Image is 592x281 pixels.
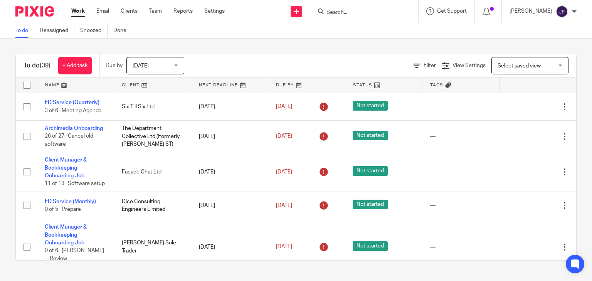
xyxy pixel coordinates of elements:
[114,152,191,192] td: Facade Chat Ltd
[430,103,491,111] div: ---
[40,62,50,69] span: (39)
[45,157,87,178] a: Client Manager & Bookkeeping Onboarding Job
[430,133,491,140] div: ---
[45,100,99,105] a: FD Service (Quarterly)
[45,224,87,246] a: Client Manager & Bookkeeping Onboarding Job
[276,203,292,208] span: [DATE]
[556,5,568,18] img: svg%3E
[276,104,292,109] span: [DATE]
[133,63,149,69] span: [DATE]
[276,169,292,175] span: [DATE]
[45,134,93,147] span: 26 of 27 · Cancel old software
[15,23,34,38] a: To do
[173,7,193,15] a: Reports
[353,131,388,140] span: Not started
[276,244,292,249] span: [DATE]
[430,202,491,209] div: ---
[114,219,191,275] td: [PERSON_NAME] Sole Trader
[114,120,191,152] td: The Department Collective Ltd (Formerly [PERSON_NAME] ST)
[71,7,85,15] a: Work
[58,57,92,74] a: + Add task
[45,181,105,187] span: 11 of 13 · Software setup
[191,219,268,275] td: [DATE]
[204,7,225,15] a: Settings
[437,8,467,14] span: Get Support
[45,207,81,212] span: 0 of 5 · Prepare
[45,248,104,269] span: 0 of 6 · [PERSON_NAME] -- Review [PERSON_NAME]' Notes
[45,108,101,113] span: 3 of 6 · Meeting Agenda
[96,7,109,15] a: Email
[430,168,491,176] div: ---
[353,241,388,251] span: Not started
[510,7,552,15] p: [PERSON_NAME]
[15,6,54,17] img: Pixie
[45,126,103,131] a: Archimedia Onboarding
[276,133,292,139] span: [DATE]
[353,200,388,209] span: Not started
[80,23,108,38] a: Snoozed
[326,9,395,16] input: Search
[114,192,191,219] td: Dice Consulting Engineers Limited
[40,23,74,38] a: Reassigned
[430,83,443,87] span: Tags
[498,63,541,69] span: Select saved view
[430,243,491,251] div: ---
[353,101,388,111] span: Not started
[45,199,96,204] a: FD Service (Monthly)
[424,63,436,68] span: Filter
[191,152,268,192] td: [DATE]
[191,93,268,120] td: [DATE]
[353,166,388,176] span: Not started
[191,192,268,219] td: [DATE]
[113,23,132,38] a: Done
[452,63,486,68] span: View Settings
[191,120,268,152] td: [DATE]
[106,62,123,69] p: Due by
[114,93,191,120] td: Six Till Six Ltd
[149,7,162,15] a: Team
[24,62,50,70] h1: To do
[121,7,138,15] a: Clients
